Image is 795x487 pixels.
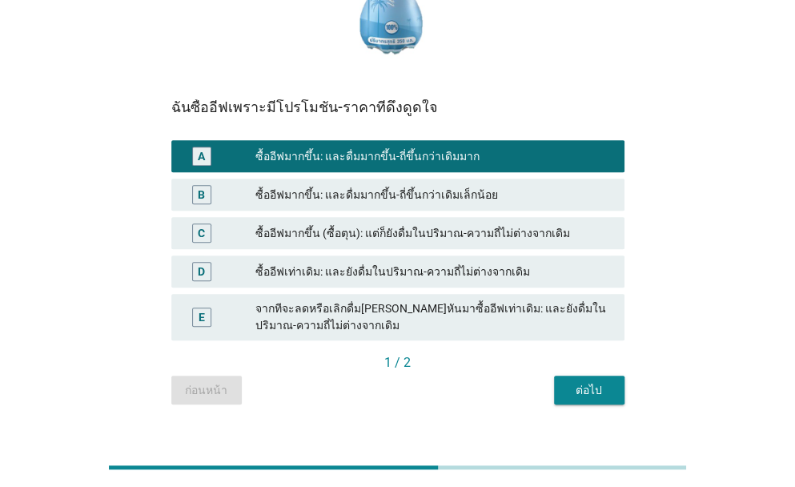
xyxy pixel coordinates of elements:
[198,148,205,165] div: A
[554,376,624,404] button: ต่อไป
[198,187,205,203] div: B
[171,353,624,372] div: 1 / 2
[198,225,205,242] div: C
[255,147,612,166] div: ซื้ออีฟมากขึ้น: และดื่มมากขึ้น-ถี่ขึ้นกว่าเดิมมาก
[255,223,612,243] div: ซื้ออีฟมากขึ้น (ซื้อตุน): แต่ก็ยังดื่มในปริมาณ-ความถี่ไม่ต่างจากเดิม
[255,300,612,334] div: จากทีจะลดหรือเลิกดื่ม[PERSON_NAME]หันมาซื้ออีฟเท่าเดิม: และยังดื่มในปริมาณ-ความถี่ไม่ต่างจากเดิม
[171,96,624,118] div: ฉันซื้ออีฟเพราะมีโปรโมชัน-ราคาที่ดึงดูดใจ
[255,185,612,204] div: ซื้ออีฟมากขึ้น: และดื่มมากขึ้น-ถี่ขึ้นกว่าเดิมเล็กน้อย
[198,264,205,280] div: D
[255,262,612,281] div: ซื้ออีฟเท่าเดิม: และยังดื่มในปริมาณ-ความถี่ไม่ต่างจากเดิม
[567,382,612,399] div: ต่อไป
[199,309,205,326] div: E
